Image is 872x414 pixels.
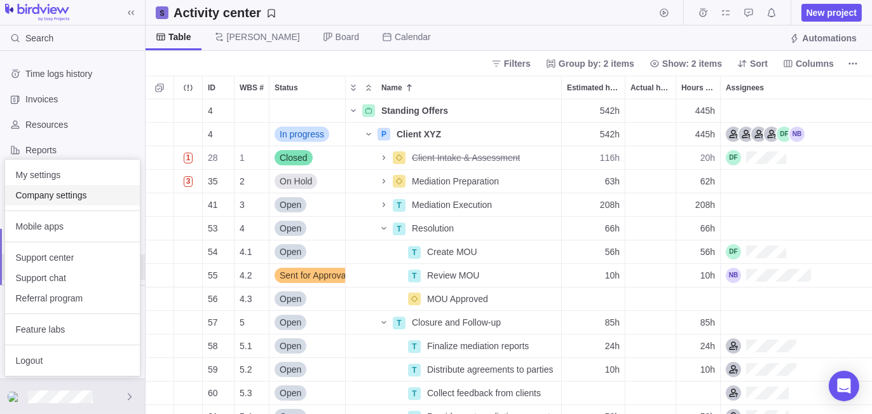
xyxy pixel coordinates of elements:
a: Support chat [5,268,140,288]
img: Show [8,392,23,402]
span: My settings [15,169,130,181]
a: Referral program [5,288,140,308]
a: Company settings [5,185,140,205]
a: Mobile apps [5,216,140,237]
div: Nancy Brommell [8,389,23,404]
span: Company settings [15,189,130,202]
span: Support center [15,251,130,264]
a: Feature labs [5,319,140,340]
span: Support chat [15,272,130,284]
span: Logout [15,354,130,367]
span: Feature labs [15,323,130,336]
span: Mobile apps [15,220,130,233]
a: Logout [5,350,140,371]
a: Support center [5,247,140,268]
a: My settings [5,165,140,185]
span: Referral program [15,292,130,305]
